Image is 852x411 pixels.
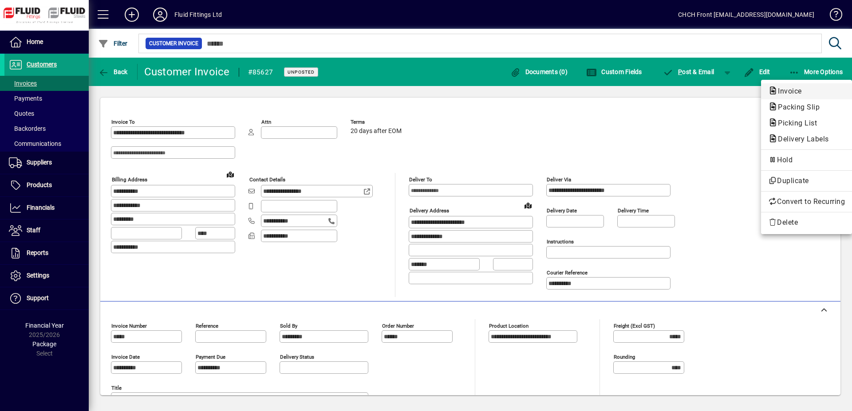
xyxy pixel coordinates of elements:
[768,196,845,207] span: Convert to Recurring
[768,176,845,186] span: Duplicate
[768,119,821,127] span: Picking List
[768,155,845,165] span: Hold
[768,87,806,95] span: Invoice
[768,103,824,111] span: Packing Slip
[768,135,833,143] span: Delivery Labels
[768,217,845,228] span: Delete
